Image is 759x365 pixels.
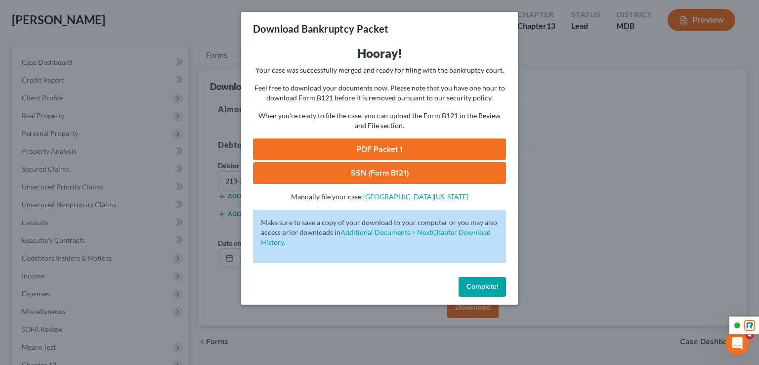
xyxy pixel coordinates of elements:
[466,282,498,291] span: Complete!
[253,22,388,36] h3: Download Bankruptcy Packet
[253,138,506,160] a: PDF Packet 1
[261,228,491,246] a: Additional Documents > NextChapter Download History.
[253,65,506,75] p: Your case was successfully merged and ready for filing with the bankruptcy court.
[253,192,506,202] p: Manually file your case:
[725,331,749,355] iframe: Intercom live chat
[253,111,506,131] p: When you're ready to file the case, you can upload the Form B121 in the Review and File section.
[363,192,468,201] a: [GEOGRAPHIC_DATA][US_STATE]
[253,46,506,61] h3: Hooray!
[253,83,506,103] p: Feel free to download your documents now. Please note that you have one hour to download Form B12...
[253,162,506,184] a: SSN (Form B121)
[746,331,754,339] span: 4
[459,277,506,297] button: Complete!
[261,218,498,247] p: Make sure to save a copy of your download to your computer or you may also access prior downloads in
